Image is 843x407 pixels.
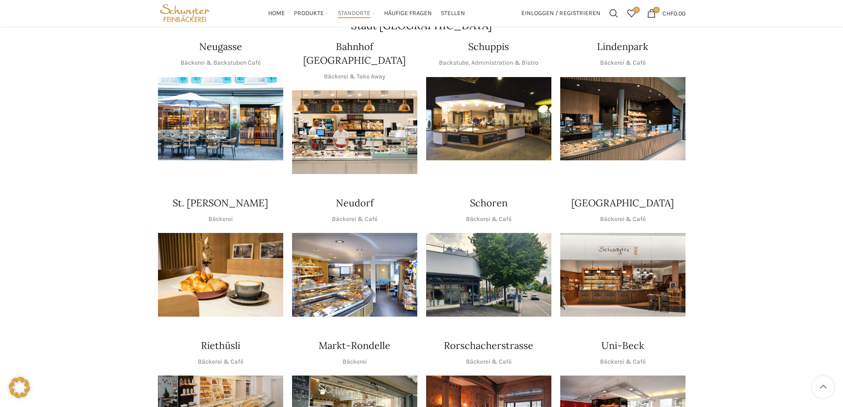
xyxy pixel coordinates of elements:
div: 1 / 1 [560,233,685,317]
div: 1 / 1 [292,90,417,174]
p: Bäckerei & Café [198,357,243,367]
img: Schwyter-1800x900 [560,233,685,317]
p: Bäckerei & Café [332,214,377,224]
a: Site logo [158,9,212,16]
p: Bäckerei [208,214,233,224]
h4: Riethüsli [201,339,240,353]
h4: Markt-Rondelle [319,339,390,353]
h4: Bahnhof [GEOGRAPHIC_DATA] [292,40,417,67]
div: 1 / 1 [560,77,685,161]
div: 1 / 1 [158,233,283,317]
p: Bäckerei & Backstuben Café [181,58,261,68]
img: Bahnhof St. Gallen [292,90,417,174]
p: Bäckerei [343,357,367,367]
h4: Rorschacherstrasse [444,339,533,353]
p: Bäckerei & Café [600,58,646,68]
div: 1 / 1 [426,233,551,317]
a: 0 [623,4,640,22]
img: 017-e1571925257345 [560,77,685,161]
div: Meine Wunschliste [623,4,640,22]
img: Neugasse [158,77,283,161]
p: Bäckerei & Take Away [324,72,385,81]
h4: St. [PERSON_NAME] [173,196,268,210]
span: Produkte [294,9,324,18]
h4: Uni-Beck [601,339,644,353]
a: Standorte [338,4,375,22]
a: 0 CHF0.00 [643,4,690,22]
span: 0 [633,7,640,13]
h4: Neugasse [199,40,242,54]
div: Main navigation [216,4,516,22]
img: 0842cc03-b884-43c1-a0c9-0889ef9087d6 copy [426,233,551,317]
span: 0 [653,7,660,13]
span: Home [268,9,285,18]
span: CHF [662,9,674,17]
div: 1 / 1 [426,77,551,161]
a: Stellen [441,4,465,22]
a: Einloggen / Registrieren [517,4,605,22]
span: Stellen [441,9,465,18]
p: Bäckerei & Café [466,357,512,367]
h2: Stadt [GEOGRAPHIC_DATA] [158,20,685,31]
h4: Schuppis [468,40,509,54]
a: Scroll to top button [812,376,834,398]
bdi: 0.00 [662,9,685,17]
a: Häufige Fragen [384,4,432,22]
span: Einloggen / Registrieren [521,10,600,16]
p: Backstube, Administration & Bistro [439,58,539,68]
div: 1 / 1 [158,77,283,161]
h4: Schoren [470,196,508,210]
span: Häufige Fragen [384,9,432,18]
h4: Lindenpark [597,40,648,54]
img: schwyter-23 [158,233,283,317]
img: Neudorf_1 [292,233,417,317]
a: Home [268,4,285,22]
p: Bäckerei & Café [600,214,646,224]
img: 150130-Schwyter-013 [426,77,551,161]
div: 1 / 1 [292,233,417,317]
p: Bäckerei & Café [600,357,646,367]
p: Bäckerei & Café [466,214,512,224]
h4: Neudorf [336,196,373,210]
a: Produkte [294,4,329,22]
h4: [GEOGRAPHIC_DATA] [571,196,674,210]
span: Standorte [338,9,370,18]
a: Suchen [605,4,623,22]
